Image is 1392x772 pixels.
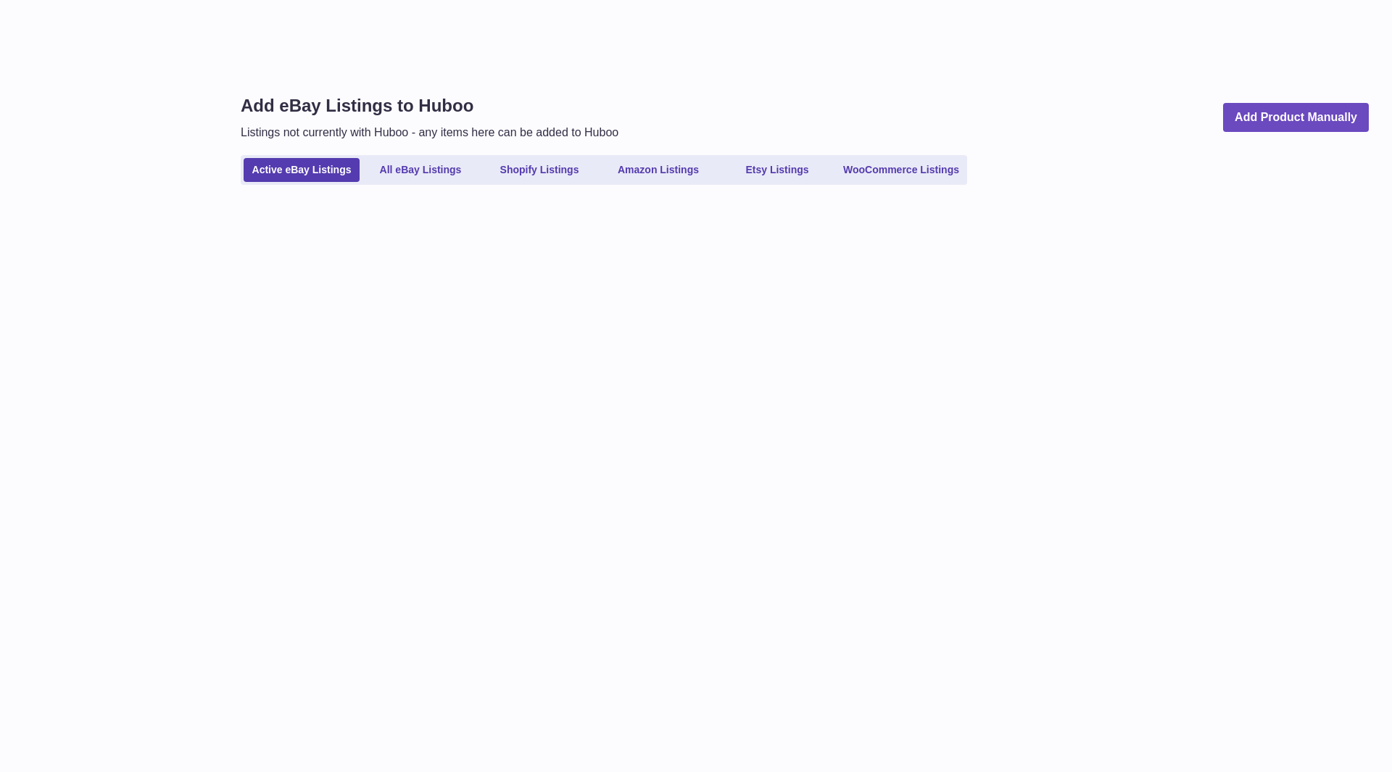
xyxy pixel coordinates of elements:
a: Shopify Listings [481,158,597,182]
a: Add Product Manually [1223,103,1369,133]
p: Listings not currently with Huboo - any items here can be added to Huboo [241,125,618,141]
a: WooCommerce Listings [838,158,964,182]
a: All eBay Listings [362,158,478,182]
a: Amazon Listings [600,158,716,182]
h1: Add eBay Listings to Huboo [241,94,618,117]
a: Etsy Listings [719,158,835,182]
a: Active eBay Listings [244,158,360,182]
